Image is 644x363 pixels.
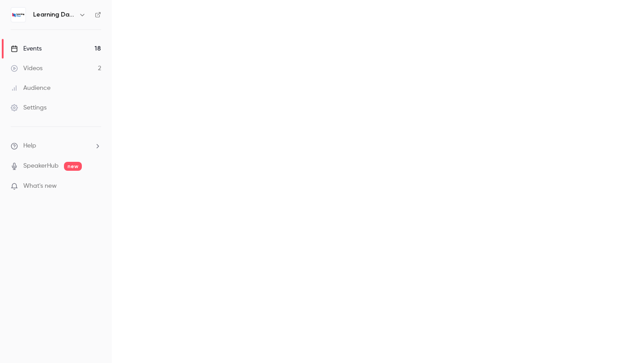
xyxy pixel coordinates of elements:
[23,141,36,151] span: Help
[23,181,57,191] span: What's new
[23,161,59,171] a: SpeakerHub
[11,64,42,73] div: Videos
[11,103,47,112] div: Settings
[11,141,101,151] li: help-dropdown-opener
[11,8,25,22] img: Learning Days
[64,162,82,171] span: new
[33,10,75,19] h6: Learning Days
[11,44,42,53] div: Events
[11,84,51,93] div: Audience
